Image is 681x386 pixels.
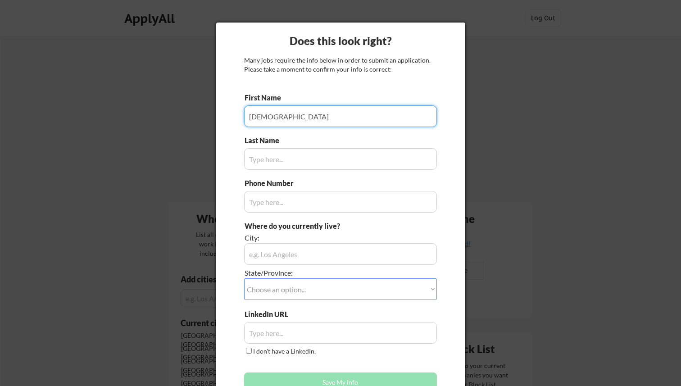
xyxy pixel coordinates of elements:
input: Type here... [244,148,437,170]
div: City: [245,233,386,243]
div: Does this look right? [216,33,465,49]
div: Many jobs require the info below in order to submit an application. Please take a moment to confi... [244,56,437,73]
div: LinkedIn URL [245,309,312,319]
input: e.g. Los Angeles [244,243,437,265]
div: Phone Number [245,178,299,188]
label: I don't have a LinkedIn. [253,347,316,355]
div: First Name [245,93,288,103]
input: Type here... [244,322,437,344]
div: State/Province: [245,268,386,278]
div: Last Name [245,136,288,145]
input: Type here... [244,191,437,213]
input: Type here... [244,105,437,127]
div: Where do you currently live? [245,221,386,231]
